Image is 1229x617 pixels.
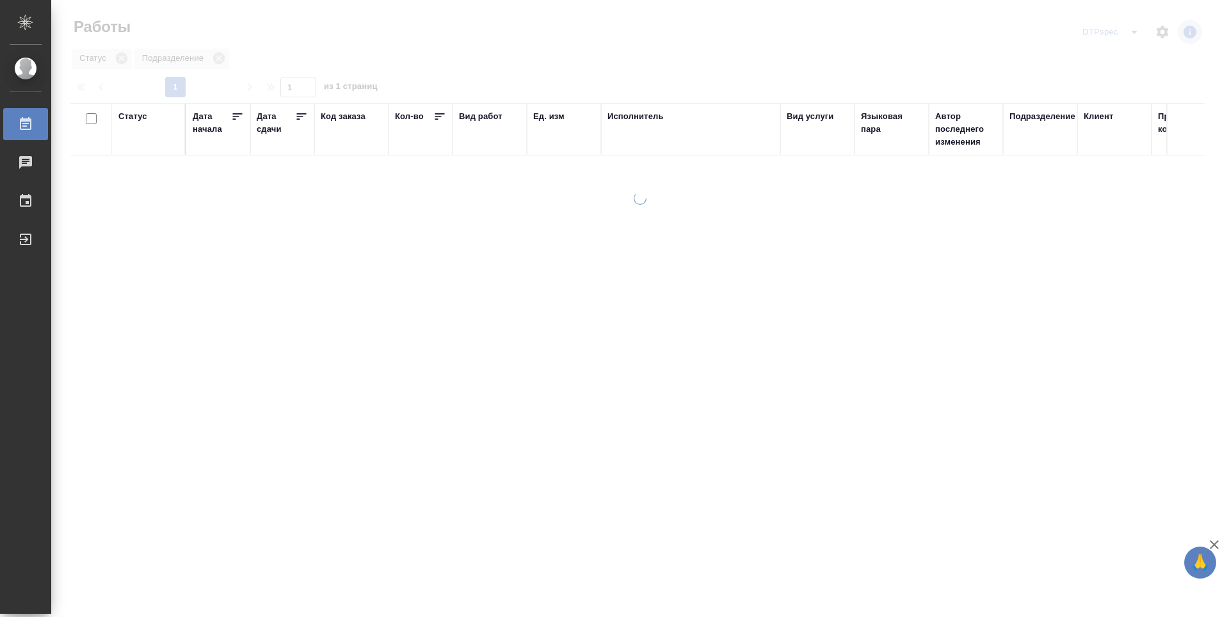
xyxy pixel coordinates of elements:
[395,110,424,123] div: Кол-во
[193,110,231,136] div: Дата начала
[257,110,295,136] div: Дата сдачи
[533,110,565,123] div: Ед. изм
[1184,547,1216,579] button: 🙏
[787,110,834,123] div: Вид услуги
[321,110,365,123] div: Код заказа
[1009,110,1075,123] div: Подразделение
[607,110,664,123] div: Исполнитель
[118,110,147,123] div: Статус
[935,110,997,148] div: Автор последнего изменения
[1158,110,1219,136] div: Проектная команда
[459,110,502,123] div: Вид работ
[1189,549,1211,576] span: 🙏
[1084,110,1113,123] div: Клиент
[861,110,922,136] div: Языковая пара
